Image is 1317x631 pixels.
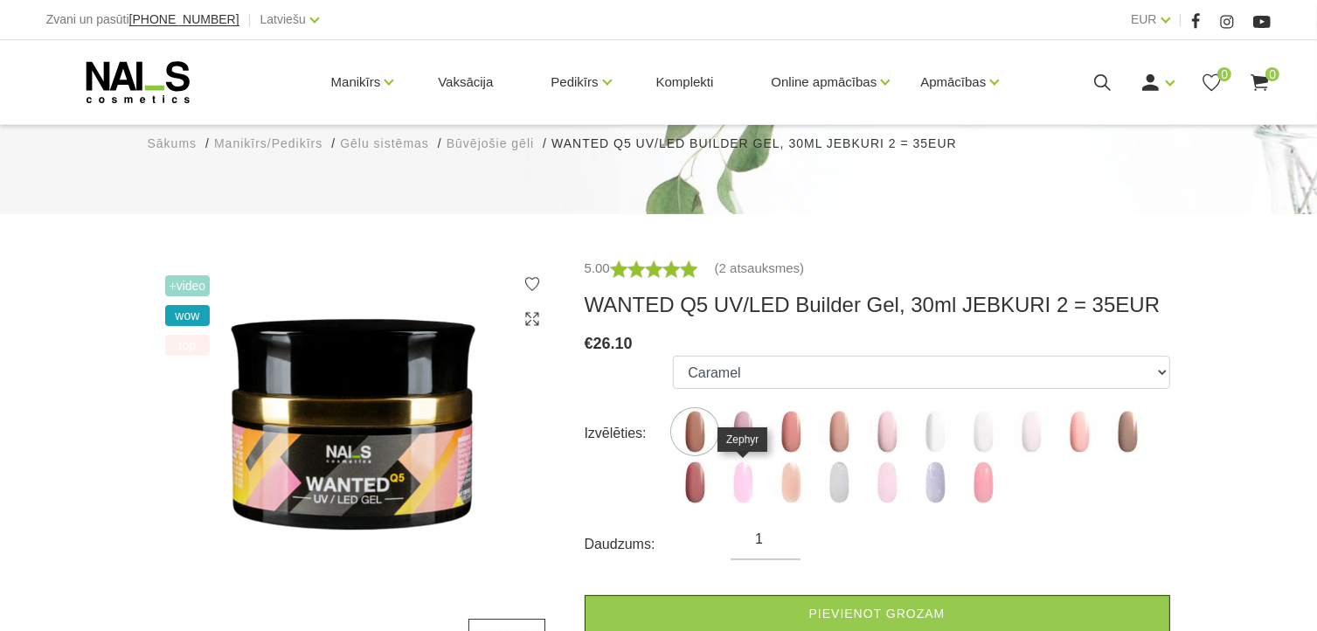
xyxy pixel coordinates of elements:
[340,136,429,150] span: Gēlu sistēmas
[721,410,765,454] img: ...
[585,530,731,558] div: Daudzums:
[165,335,211,356] span: top
[424,40,507,124] a: Vaksācija
[148,136,198,150] span: Sākums
[673,410,717,454] img: ...
[961,461,1005,504] img: ...
[165,305,211,326] span: wow
[1217,67,1231,81] span: 0
[585,335,593,352] span: €
[340,135,429,153] a: Gēlu sistēmas
[447,135,534,153] a: Būvējošie gēli
[1106,410,1149,454] img: ...
[865,410,909,454] img: ...
[1179,9,1182,31] span: |
[214,136,322,150] span: Manikīrs/Pedikīrs
[769,461,813,504] img: ...
[447,136,534,150] span: Būvējošie gēli
[865,461,909,504] img: ...
[165,275,211,296] span: +Video
[913,410,957,454] img: ...
[585,420,674,447] div: Izvēlēties:
[1201,72,1223,94] a: 0
[913,461,957,504] img: ...
[1057,410,1101,454] img: ...
[593,335,633,352] span: 26.10
[771,47,877,117] a: Online apmācības
[129,12,239,26] span: [PHONE_NUMBER]
[961,410,1005,454] img: ...
[214,135,322,153] a: Manikīrs/Pedikīrs
[46,9,239,31] div: Zvani un pasūti
[551,47,598,117] a: Pedikīrs
[715,258,805,279] a: (2 atsauksmes)
[1249,72,1271,94] a: 0
[248,9,252,31] span: |
[148,258,558,593] img: ...
[585,260,610,275] span: 5.00
[551,135,974,153] li: WANTED Q5 UV/LED Builder Gel, 30ml JEBKURI 2 = 35EUR
[817,410,861,454] img: ...
[1009,410,1053,454] img: ...
[585,292,1170,318] h3: WANTED Q5 UV/LED Builder Gel, 30ml JEBKURI 2 = 35EUR
[673,461,717,504] img: ...
[1131,9,1157,30] a: EUR
[129,13,239,26] a: [PHONE_NUMBER]
[817,461,861,504] img: ...
[260,9,306,30] a: Latviešu
[920,47,986,117] a: Apmācības
[769,410,813,454] img: ...
[148,135,198,153] a: Sākums
[721,461,765,504] img: ...
[642,40,728,124] a: Komplekti
[331,47,381,117] a: Manikīrs
[1265,67,1279,81] span: 0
